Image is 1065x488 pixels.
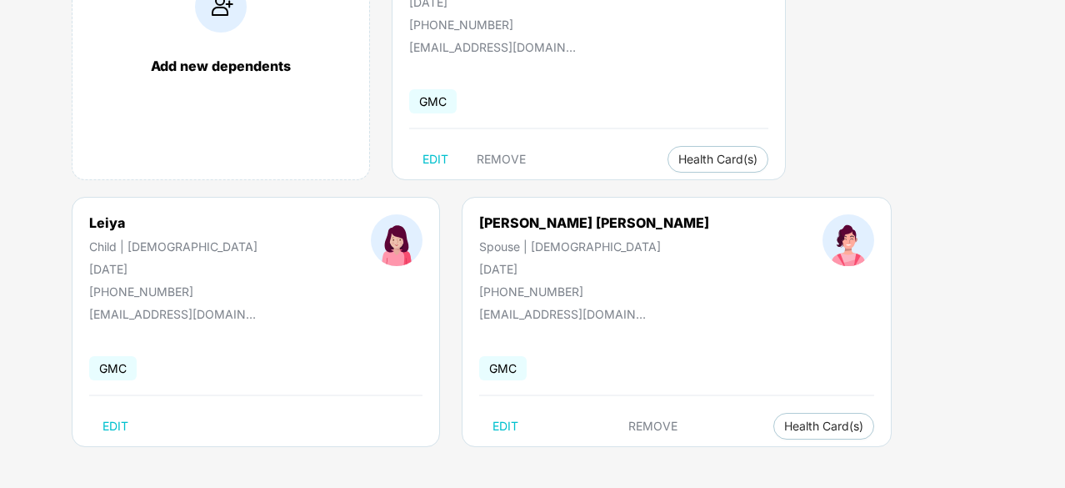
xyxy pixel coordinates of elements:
[89,307,256,321] div: [EMAIL_ADDRESS][DOMAIN_NAME]
[479,239,709,254] div: Spouse | [DEMOGRAPHIC_DATA]
[773,413,874,440] button: Health Card(s)
[89,239,257,254] div: Child | [DEMOGRAPHIC_DATA]
[479,356,527,380] span: GMC
[371,214,422,266] img: profileImage
[479,262,709,276] div: [DATE]
[89,58,352,74] div: Add new dependents
[89,262,257,276] div: [DATE]
[463,146,539,173] button: REMOVE
[784,422,863,430] span: Health Card(s)
[479,413,532,440] button: EDIT
[492,420,518,433] span: EDIT
[89,284,257,299] div: [PHONE_NUMBER]
[628,420,677,433] span: REMOVE
[102,420,128,433] span: EDIT
[409,146,462,173] button: EDIT
[479,284,709,299] div: [PHONE_NUMBER]
[89,413,142,440] button: EDIT
[479,214,709,231] div: [PERSON_NAME] [PERSON_NAME]
[479,307,646,321] div: [EMAIL_ADDRESS][DOMAIN_NAME]
[409,18,603,32] div: [PHONE_NUMBER]
[409,89,457,113] span: GMC
[409,40,576,54] div: [EMAIL_ADDRESS][DOMAIN_NAME]
[89,356,137,380] span: GMC
[615,413,691,440] button: REMOVE
[477,153,526,166] span: REMOVE
[822,214,874,266] img: profileImage
[89,214,257,231] div: Leiya
[667,146,768,173] button: Health Card(s)
[678,155,757,164] span: Health Card(s)
[422,153,448,166] span: EDIT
